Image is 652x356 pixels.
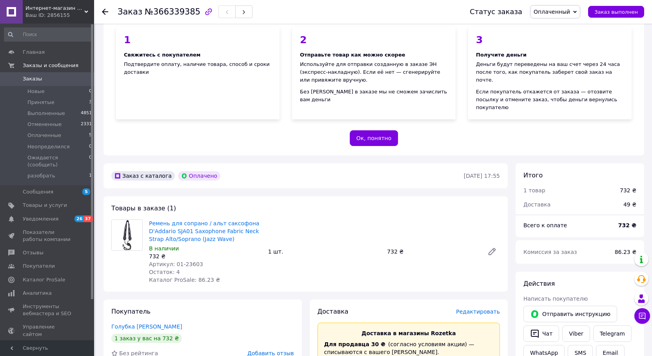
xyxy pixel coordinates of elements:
[89,154,92,168] span: 0
[4,27,93,42] input: Поиск
[27,110,65,117] span: Выполненные
[124,35,272,45] div: 1
[23,49,45,56] span: Главная
[27,88,45,95] span: Новые
[523,201,550,208] span: Доставка
[89,172,92,179] span: 1
[318,308,349,315] span: Доставка
[25,12,94,19] div: Ваш ID: 2856155
[23,202,67,209] span: Товары и услуги
[594,9,638,15] span: Заказ выполнен
[111,334,182,343] div: 1 заказ у вас на 732 ₴
[23,75,42,82] span: Заказы
[476,52,527,58] span: Получите деньги
[27,154,89,168] span: Ожидается (сообщить)
[178,171,220,181] div: Оплачено
[149,269,180,275] span: Остаток: 4
[300,52,405,58] span: Отправьте товар как можно скорее
[23,249,44,256] span: Отзывы
[149,261,203,267] span: Артикул: 01-23603
[74,215,84,222] span: 26
[89,132,92,139] span: 5
[523,306,617,322] button: Отправить инструкцию
[27,121,62,128] span: Отмененные
[464,173,500,179] time: [DATE] 17:55
[23,290,52,297] span: Аналитика
[324,341,386,347] span: Для продавца 30 ₴
[476,60,624,84] div: Деньги будут переведены на ваш счет через 24 часа после того, как покупатель заберет свой заказ н...
[476,35,624,45] div: 3
[23,263,55,270] span: Покупатели
[265,246,384,257] div: 1 шт.
[523,280,555,287] span: Действия
[111,308,151,315] span: Покупатель
[300,60,448,84] div: Используйте для отправки созданную в заказе ЭН (экспресс-накладную). Если её нет — сгенерируйте и...
[149,220,259,242] a: Ремень для сопрано / альт саксофона D'Addario SJA01 Saxophone Fabric Neck Strap Alto/Soprano (Jaz...
[619,196,641,213] div: 49 ₴
[89,88,92,95] span: 0
[145,7,200,16] span: №366339385
[122,220,132,250] img: Ремень для сопрано / альт саксофона D'Addario SJA01 Saxophone Fabric Neck Strap Alto/Soprano (Jaz...
[384,246,481,257] div: 732 ₴
[324,340,494,356] div: (согласно условиям акции) — списываются с вашего [PERSON_NAME].
[23,229,73,243] span: Показатели работы компании
[27,99,54,106] span: Принятые
[620,186,636,194] div: 732 ₴
[23,62,78,69] span: Заказы и сообщения
[618,222,636,228] b: 732 ₴
[81,110,92,117] span: 4851
[523,296,588,302] span: Написать покупателю
[84,215,93,222] span: 37
[523,172,543,179] span: Итого
[634,308,650,324] button: Чат с покупателем
[27,143,70,150] span: Неопределился
[111,204,176,212] span: Товары в заказе (1)
[111,171,175,181] div: Заказ с каталога
[23,276,65,283] span: Каталог ProSale
[23,323,73,338] span: Управление сайтом
[116,27,280,119] div: Подтвердите оплату, наличие товара, способ и сроки доставки
[23,188,53,195] span: Сообщения
[350,130,398,146] button: Ок, понятно
[102,8,108,16] div: Вернуться назад
[588,6,644,18] button: Заказ выполнен
[615,249,636,255] span: 86.23 ₴
[149,245,179,252] span: В наличии
[456,309,500,315] span: Редактировать
[149,277,220,283] span: Каталог ProSale: 86.23 ₴
[149,252,262,260] div: 732 ₴
[593,325,632,342] a: Telegram
[23,303,73,317] span: Инструменты вебмастера и SEO
[476,88,624,111] div: Если покупатель откажется от заказа — отозвите посылку и отмените заказ, чтобы деньги вернулись п...
[89,143,92,150] span: 0
[124,52,200,58] span: Свяжитесь с покупателем
[523,187,545,194] span: 1 товар
[484,244,500,259] a: Редактировать
[523,222,567,228] span: Всего к оплате
[111,323,182,330] a: Голубка [PERSON_NAME]
[300,88,448,104] div: Без [PERSON_NAME] в заказе мы не сможем зачислить вам деньги
[361,330,456,336] span: Доставка в магазины Rozetka
[82,188,90,195] span: 5
[523,249,577,255] span: Комиссия за заказ
[534,9,570,15] span: Оплаченный
[81,121,92,128] span: 2331
[470,8,522,16] div: Статус заказа
[523,325,559,342] button: Чат
[118,7,142,16] span: Заказ
[27,132,61,139] span: Оплаченные
[562,325,590,342] a: Viber
[27,172,55,179] span: разобрать
[89,99,92,106] span: 3
[300,35,448,45] div: 2
[25,5,84,12] span: Интернет-магазин MUSIC123
[23,215,58,223] span: Уведомления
